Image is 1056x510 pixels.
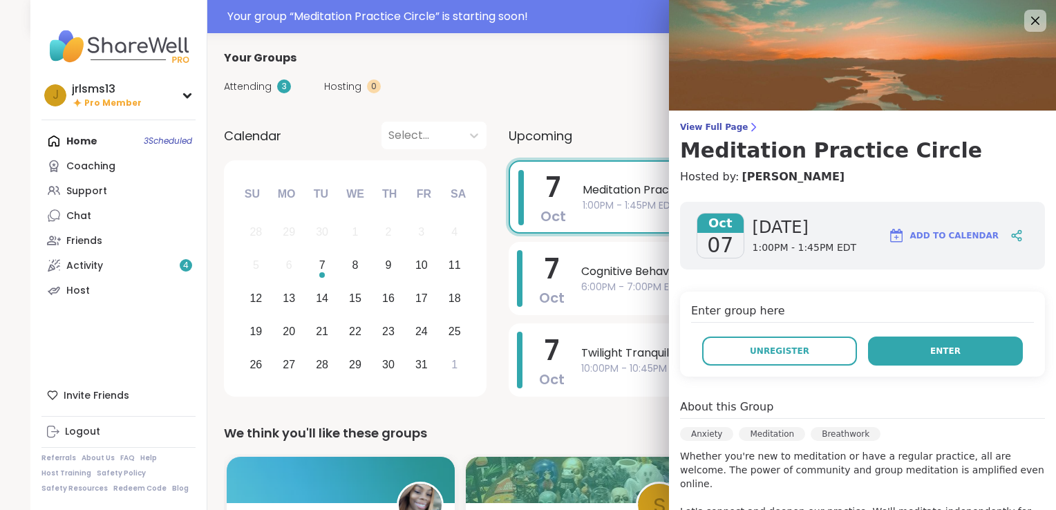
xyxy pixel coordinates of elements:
div: Choose Monday, October 27th, 2025 [274,350,304,379]
div: Choose Thursday, October 16th, 2025 [374,284,404,314]
span: Oct [697,214,744,233]
div: Fr [408,179,439,209]
div: Choose Saturday, November 1st, 2025 [440,350,469,379]
div: Not available Monday, September 29th, 2025 [274,218,304,247]
div: 15 [349,289,361,308]
div: 24 [415,322,428,341]
div: Friends [66,234,102,248]
div: Mo [271,179,301,209]
div: Choose Tuesday, October 7th, 2025 [308,251,337,281]
div: Not available Monday, October 6th, 2025 [274,251,304,281]
span: Enter [930,345,961,357]
div: 27 [283,355,295,374]
div: Choose Sunday, October 19th, 2025 [241,317,271,346]
div: Choose Thursday, October 30th, 2025 [374,350,404,379]
div: 29 [349,355,361,374]
a: Host [41,278,196,303]
div: Invite Friends [41,383,196,408]
h4: About this Group [680,399,773,415]
a: Coaching [41,153,196,178]
div: 2 [385,223,391,241]
div: We think you'll like these groups [224,424,1009,443]
div: 3 [418,223,424,241]
a: Redeem Code [113,484,167,493]
div: Choose Wednesday, October 8th, 2025 [341,251,370,281]
span: 1:00PM - 1:45PM EDT [753,241,857,255]
span: Oct [540,207,566,226]
div: 11 [449,256,461,274]
div: 8 [352,256,359,274]
div: jrlsms13 [72,82,142,97]
div: Th [375,179,405,209]
div: Choose Sunday, October 26th, 2025 [241,350,271,379]
span: Hosting [324,79,361,94]
div: 9 [385,256,391,274]
div: 12 [249,289,262,308]
div: 1 [352,223,359,241]
div: Activity [66,259,103,273]
img: ShareWell Nav Logo [41,22,196,70]
span: 1:00PM - 1:45PM EDT [583,198,983,213]
div: Choose Thursday, October 23rd, 2025 [374,317,404,346]
a: FAQ [120,453,135,463]
a: Friends [41,228,196,253]
button: Add to Calendar [882,219,1005,252]
div: Not available Thursday, October 2nd, 2025 [374,218,404,247]
div: Choose Friday, October 10th, 2025 [406,251,436,281]
div: 17 [415,289,428,308]
div: 20 [283,322,295,341]
span: 10:00PM - 10:45PM EDT [581,361,984,376]
a: Safety Resources [41,484,108,493]
h3: Meditation Practice Circle [680,138,1045,163]
div: 16 [382,289,395,308]
div: 4 [451,223,458,241]
div: Choose Friday, October 31st, 2025 [406,350,436,379]
div: Not available Sunday, October 5th, 2025 [241,251,271,281]
div: 6 [286,256,292,274]
button: Enter [868,337,1023,366]
span: Twilight Tranquility: Guided Meditations [581,345,984,361]
span: View Full Page [680,122,1045,133]
a: Referrals [41,453,76,463]
div: 28 [249,223,262,241]
div: Choose Wednesday, October 29th, 2025 [341,350,370,379]
div: Not available Wednesday, October 1st, 2025 [341,218,370,247]
span: [DATE] [753,216,857,238]
div: Not available Sunday, September 28th, 2025 [241,218,271,247]
a: About Us [82,453,115,463]
div: 26 [249,355,262,374]
div: We [340,179,370,209]
div: 10 [415,256,428,274]
div: Logout [65,425,100,439]
span: 4 [183,260,189,272]
a: View Full PageMeditation Practice Circle [680,122,1045,163]
span: Cognitive Behavioral Coaching: Shifting Self-Talk [581,263,984,280]
a: Safety Policy [97,469,146,478]
span: 7 [545,249,559,288]
a: Blog [172,484,189,493]
div: month 2025-10 [239,216,471,381]
span: Upcoming [509,126,572,145]
div: 7 [319,256,326,274]
div: 30 [316,223,328,241]
h4: Hosted by: [680,169,1045,185]
span: Pro Member [84,97,142,109]
div: Choose Wednesday, October 22nd, 2025 [341,317,370,346]
div: Choose Saturday, October 25th, 2025 [440,317,469,346]
div: Choose Wednesday, October 15th, 2025 [341,284,370,314]
a: [PERSON_NAME] [742,169,845,185]
div: 31 [415,355,428,374]
div: 28 [316,355,328,374]
div: Choose Tuesday, October 28th, 2025 [308,350,337,379]
div: 3 [277,79,291,93]
a: Activity4 [41,253,196,278]
img: ShareWell Logomark [888,227,905,244]
span: Oct [539,370,565,389]
div: Anxiety [680,427,733,441]
div: Not available Saturday, October 4th, 2025 [440,218,469,247]
div: 23 [382,322,395,341]
h4: Enter group here [691,303,1034,323]
div: Choose Saturday, October 18th, 2025 [440,284,469,314]
div: 30 [382,355,395,374]
div: Choose Thursday, October 9th, 2025 [374,251,404,281]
